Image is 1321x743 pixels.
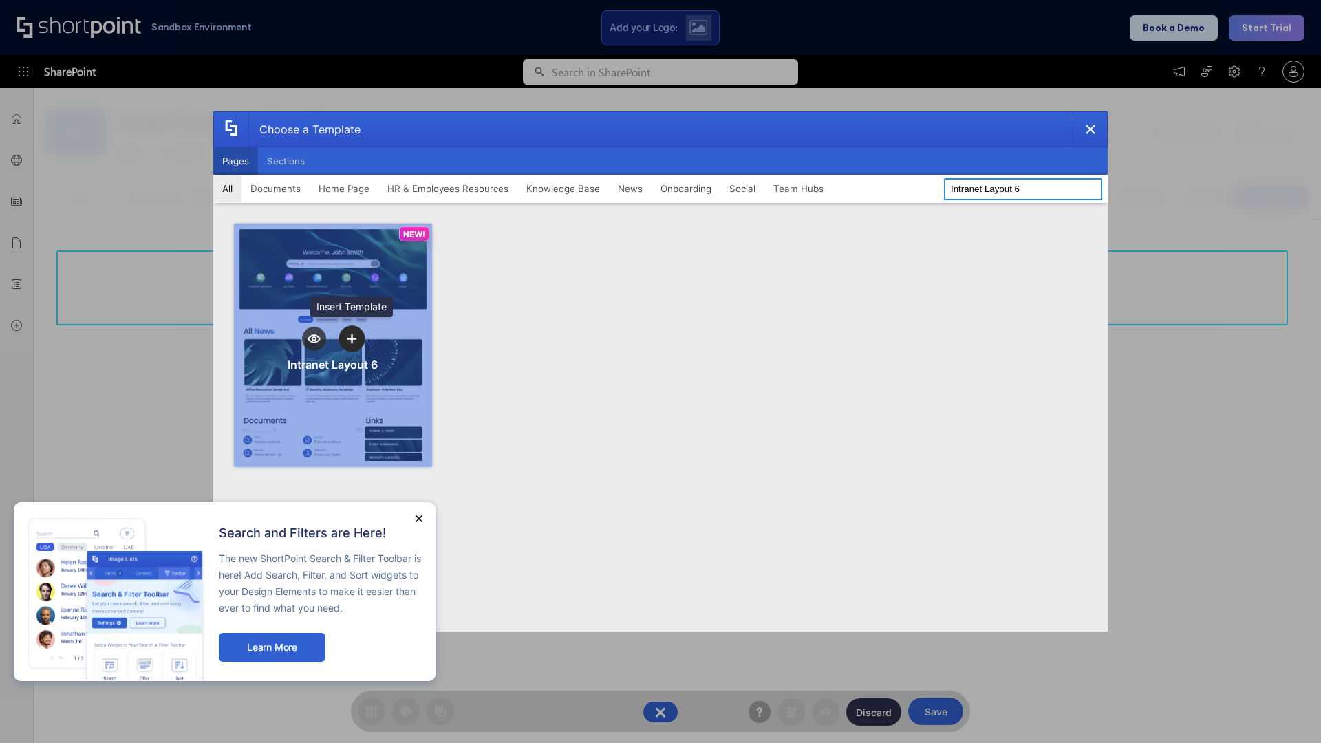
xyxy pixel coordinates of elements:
button: Pages [213,147,258,175]
button: All [213,175,241,202]
h2: Search and Filters are Here! [219,526,422,540]
button: News [609,175,652,202]
button: Onboarding [652,175,720,202]
p: The new ShortPoint Search & Filter Toolbar is here! Add Search, Filter, and Sort widgets to your ... [219,550,422,616]
button: Learn More [219,633,325,662]
iframe: Chat Widget [1252,677,1321,743]
button: Knowledge Base [517,175,609,202]
button: Documents [241,175,310,202]
div: Choose a Template [248,112,361,147]
button: Sections [258,147,314,175]
input: Search [944,178,1102,200]
button: HR & Employees Resources [378,175,517,202]
img: new feature image [28,516,205,681]
button: Social [720,175,764,202]
div: template selector [213,111,1108,632]
button: Home Page [310,175,378,202]
p: NEW! [403,229,425,239]
button: Team Hubs [764,175,833,202]
div: Intranet Layout 6 [288,358,378,371]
